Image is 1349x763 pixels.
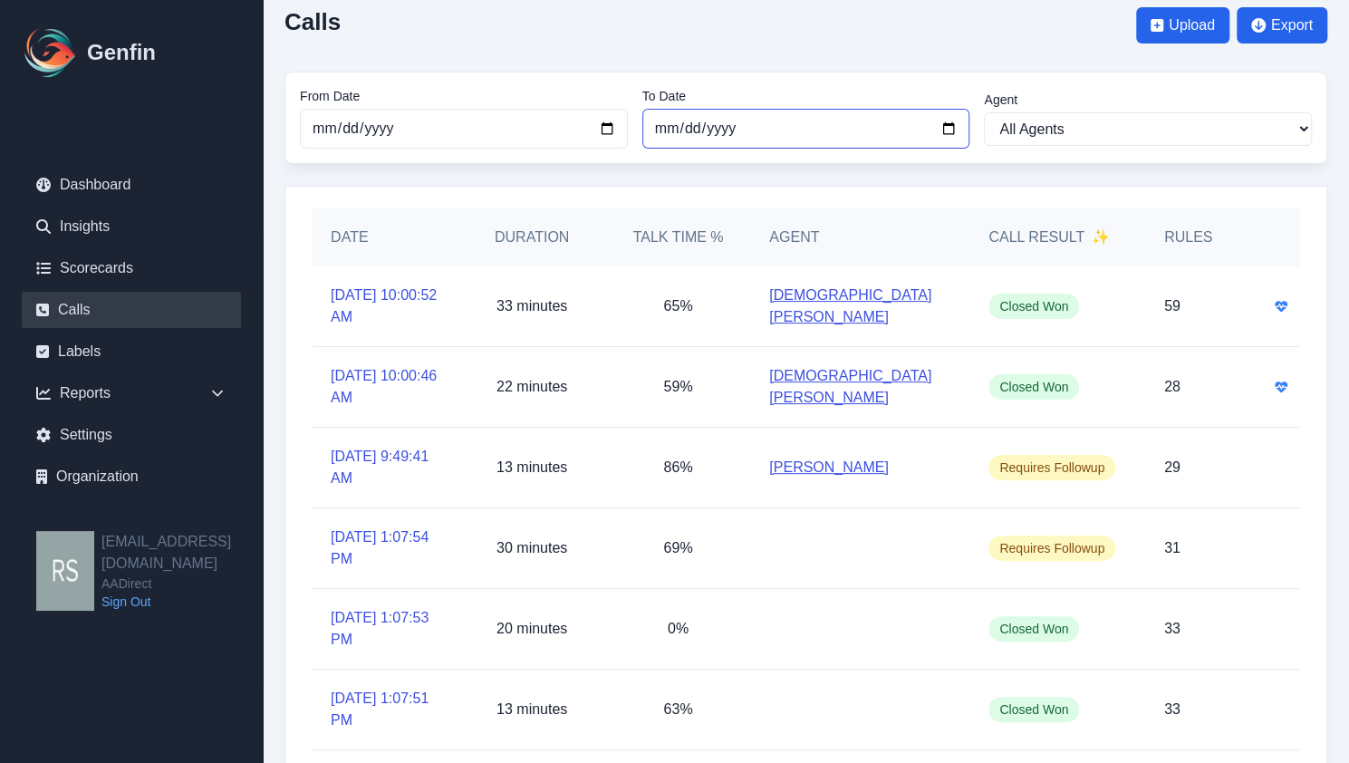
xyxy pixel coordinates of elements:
[496,699,567,720] p: 13 minutes
[331,285,440,328] a: [DATE] 10:00:52 AM
[496,376,567,398] p: 22 minutes
[1164,376,1180,398] p: 28
[1136,7,1229,43] button: Upload
[988,616,1079,642] span: Closed Won
[22,208,241,245] a: Insights
[496,537,567,559] p: 30 minutes
[101,575,263,593] span: AADirect
[300,87,628,105] label: From Date
[988,536,1115,561] span: Requires Followup
[36,531,94,611] img: rsharma@aainsco.com
[22,250,241,286] a: Scorecards
[988,697,1079,722] span: Closed Won
[668,618,689,640] p: 0%
[1164,618,1180,640] p: 33
[663,376,692,398] p: 59%
[984,91,1312,109] label: Agent
[22,375,241,411] div: Reports
[988,294,1079,319] span: Closed Won
[331,607,440,651] a: [DATE] 1:07:53 PM
[1271,14,1313,36] span: Export
[87,38,156,67] h1: Genfin
[1164,227,1212,248] h5: Rules
[1169,14,1215,36] span: Upload
[642,87,970,105] label: To Date
[769,227,819,248] h5: Agent
[22,24,80,82] img: Logo
[1164,537,1180,559] p: 31
[769,285,952,328] a: [DEMOGRAPHIC_DATA][PERSON_NAME]
[331,688,440,731] a: [DATE] 1:07:51 PM
[22,417,241,453] a: Settings
[1164,295,1180,317] p: 59
[496,295,567,317] p: 33 minutes
[769,365,952,409] a: [DEMOGRAPHIC_DATA][PERSON_NAME]
[663,699,692,720] p: 63%
[988,455,1115,480] span: Requires Followup
[623,227,733,248] h5: Talk Time %
[22,167,241,203] a: Dashboard
[769,457,889,478] a: [PERSON_NAME]
[22,292,241,328] a: Calls
[331,526,440,570] a: [DATE] 1:07:54 PM
[496,618,567,640] p: 20 minutes
[331,365,440,409] a: [DATE] 10:00:46 AM
[22,459,241,495] a: Organization
[101,531,263,575] h2: [EMAIL_ADDRESS][DOMAIN_NAME]
[988,374,1079,400] span: Closed Won
[1164,699,1180,720] p: 33
[101,593,263,611] a: Sign Out
[22,333,241,370] a: Labels
[331,446,440,489] a: [DATE] 9:49:41 AM
[1237,7,1327,43] button: Export
[663,295,692,317] p: 65%
[988,227,1110,248] h5: Call Result
[496,457,567,478] p: 13 minutes
[1164,457,1180,478] p: 29
[663,457,692,478] p: 86%
[1092,227,1110,248] span: ✨
[477,227,586,248] h5: Duration
[284,8,341,35] h2: Calls
[331,227,440,248] h5: Date
[663,537,692,559] p: 69%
